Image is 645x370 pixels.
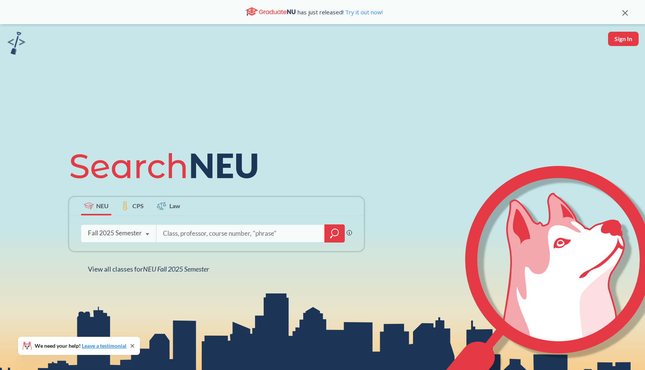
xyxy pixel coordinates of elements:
[8,32,25,57] a: sandbox logo
[82,342,126,349] a: Leave a testimonial
[298,8,383,16] span: has just released!
[35,343,126,349] span: We need your help!
[162,226,319,241] input: Class, professor, course number, "phrase"
[88,229,142,237] div: Fall 2025 Semester
[344,8,383,16] a: Try it out now!
[132,201,144,210] span: CPS
[143,265,209,273] span: NEU Fall 2025 Semester
[330,228,339,239] svg: magnifying glass
[169,201,180,210] span: Law
[88,265,209,273] span: View all classes for
[96,201,109,210] span: NEU
[324,224,345,243] div: magnifying glass
[608,32,639,46] button: Sign In
[8,32,25,55] img: sandbox logo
